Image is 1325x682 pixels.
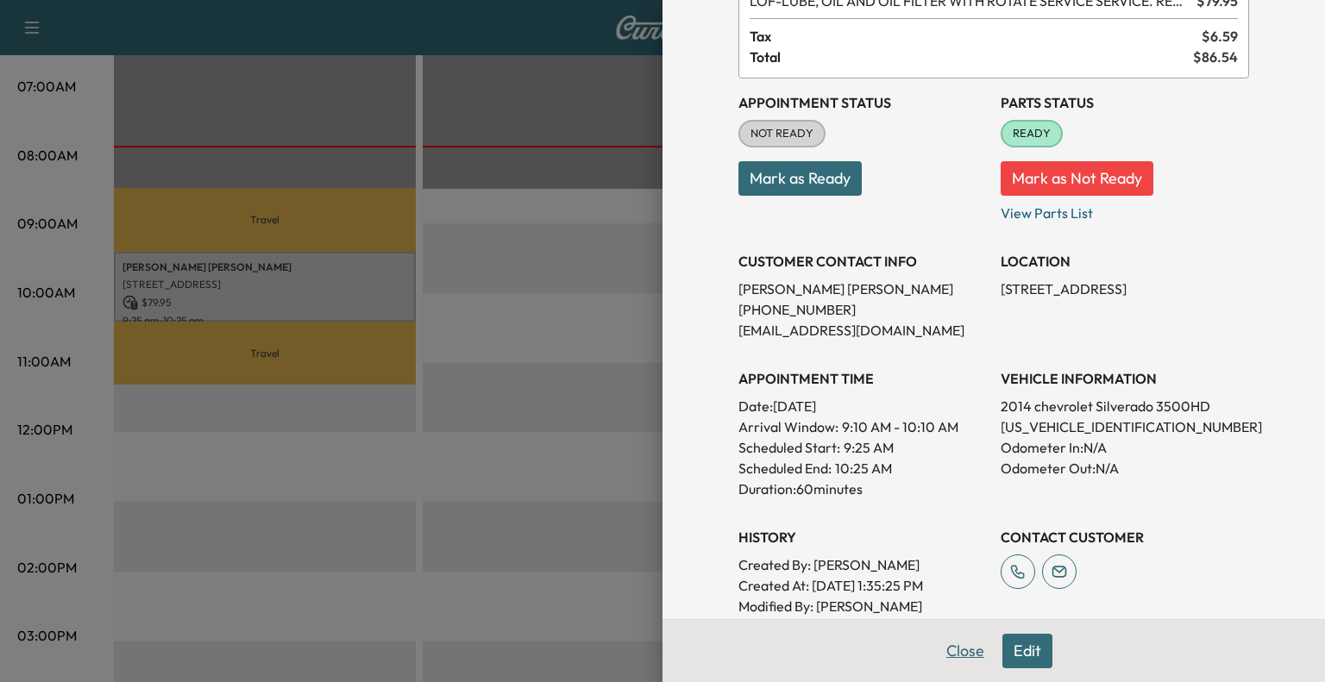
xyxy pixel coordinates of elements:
[750,47,1193,67] span: Total
[1002,634,1052,668] button: Edit
[1001,416,1249,437] p: [US_VEHICLE_IDENTIFICATION_NUMBER]
[738,251,987,272] h3: CUSTOMER CONTACT INFO
[1202,26,1238,47] span: $ 6.59
[738,161,862,196] button: Mark as Ready
[738,299,987,320] p: [PHONE_NUMBER]
[1001,368,1249,389] h3: VEHICLE INFORMATION
[740,125,824,142] span: NOT READY
[1001,251,1249,272] h3: LOCATION
[1001,278,1249,299] p: [STREET_ADDRESS]
[1002,125,1061,142] span: READY
[1193,47,1238,67] span: $ 86.54
[738,554,987,575] p: Created By : [PERSON_NAME]
[1001,458,1249,479] p: Odometer Out: N/A
[738,527,987,547] h3: History
[738,479,987,499] p: Duration: 60 minutes
[1001,396,1249,416] p: 2014 chevrolet Silverado 3500HD
[1001,437,1249,458] p: Odometer In: N/A
[738,616,987,637] p: Modified At : [DATE] 7:22:08 AM
[1001,527,1249,547] h3: CONTACT CUSTOMER
[738,396,987,416] p: Date: [DATE]
[750,26,1202,47] span: Tax
[1001,196,1249,223] p: View Parts List
[738,596,987,616] p: Modified By : [PERSON_NAME]
[935,634,995,668] button: Close
[738,368,987,389] h3: APPOINTMENT TIME
[835,458,892,479] p: 10:25 AM
[1001,92,1249,113] h3: Parts Status
[844,437,894,458] p: 9:25 AM
[738,320,987,341] p: [EMAIL_ADDRESS][DOMAIN_NAME]
[738,575,987,596] p: Created At : [DATE] 1:35:25 PM
[842,416,958,437] span: 9:10 AM - 10:10 AM
[1001,161,1153,196] button: Mark as Not Ready
[738,92,987,113] h3: Appointment Status
[738,437,840,458] p: Scheduled Start:
[738,278,987,299] p: [PERSON_NAME] [PERSON_NAME]
[738,458,832,479] p: Scheduled End:
[738,416,987,437] p: Arrival Window:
